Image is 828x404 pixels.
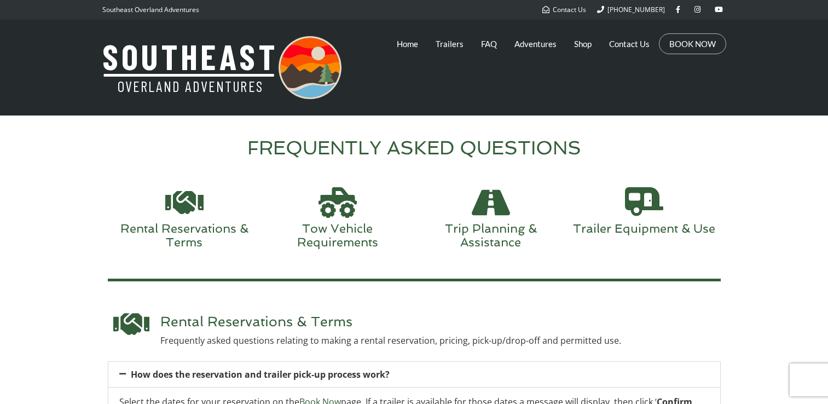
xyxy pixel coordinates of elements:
[131,368,390,380] a: How does the reservation and trailer pick-up process work?
[111,137,718,159] h2: FREQUENTLY ASKED QUESTIONS
[597,5,665,14] a: [PHONE_NUMBER]
[574,30,592,57] a: Shop
[573,221,715,235] a: Trailer Equipment & Use
[481,30,497,57] a: FAQ
[160,334,621,347] p: Frequently asked questions relating to making a rental reservation, pricing, pick-up/drop-off and...
[120,221,248,249] a: Rental Reservations & Terms
[445,221,537,249] a: Trip Planning & Assistance
[102,3,199,17] p: Southeast Overland Adventures
[609,30,650,57] a: Contact Us
[553,5,586,14] span: Contact Us
[297,221,378,249] a: Tow Vehicle Requirements
[514,30,557,57] a: Adventures
[108,362,720,387] div: How does the reservation and trailer pick-up process work?
[607,5,665,14] span: [PHONE_NUMBER]
[542,5,586,14] a: Contact Us
[397,30,418,57] a: Home
[102,36,341,99] img: Southeast Overland Adventures
[436,30,464,57] a: Trailers
[160,314,352,330] span: Rental Reservations & Terms
[669,38,716,49] a: BOOK NOW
